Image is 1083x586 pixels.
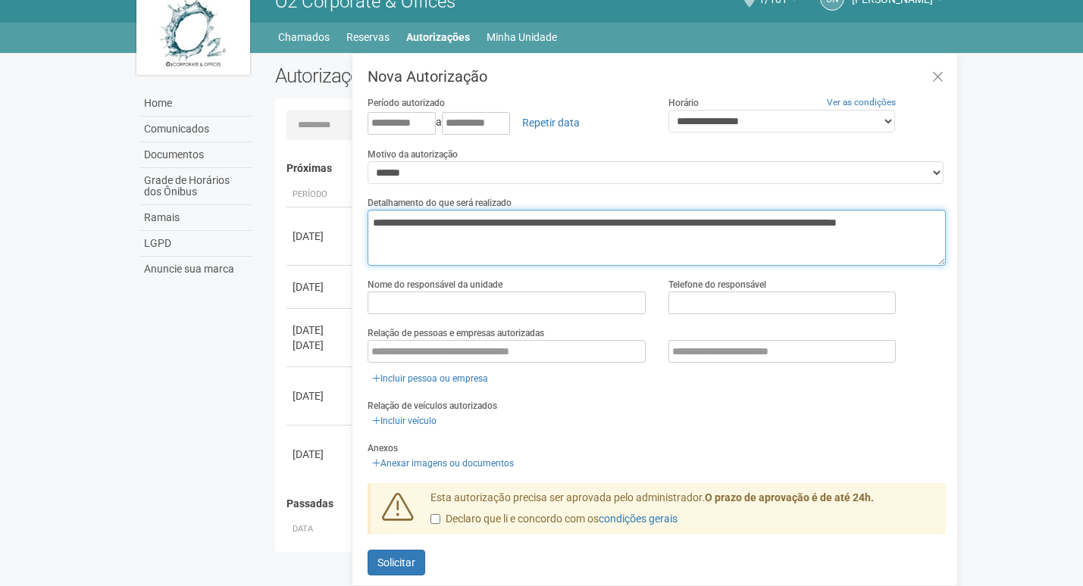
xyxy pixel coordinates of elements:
[377,556,415,569] span: Solicitar
[293,388,349,404] div: [DATE]
[286,163,936,174] h4: Próximas
[368,550,425,575] button: Solicitar
[368,110,646,136] div: a
[827,97,896,108] a: Ver as condições
[286,498,936,510] h4: Passadas
[140,205,252,231] a: Ramais
[293,323,349,338] div: [DATE]
[368,399,497,413] label: Relação de veículos autorizados
[368,326,544,340] label: Relação de pessoas e empresas autorizadas
[140,117,252,142] a: Comunicados
[140,168,252,205] a: Grade de Horários dos Ônibus
[140,257,252,282] a: Anuncie sua marca
[368,278,502,291] label: Nome do responsável da unidade
[278,26,330,48] a: Chamados
[140,91,252,117] a: Home
[368,370,493,387] a: Incluir pessoa ou empresa
[293,338,349,353] div: [DATE]
[346,26,390,48] a: Reservas
[430,514,440,524] input: Declaro que li e concordo com oscondições gerais
[286,517,355,542] th: Data
[430,512,678,527] label: Declaro que li e concordo com os
[368,96,445,110] label: Período autorizado
[487,26,557,48] a: Minha Unidade
[368,441,398,455] label: Anexos
[368,69,946,84] h3: Nova Autorização
[293,229,349,244] div: [DATE]
[512,110,590,136] a: Repetir data
[419,491,947,535] div: Esta autorização precisa ser aprovada pelo administrador.
[293,279,349,295] div: [DATE]
[599,513,678,525] a: condições gerais
[668,96,699,110] label: Horário
[140,231,252,257] a: LGPD
[140,142,252,168] a: Documentos
[368,196,512,210] label: Detalhamento do que será realizado
[406,26,470,48] a: Autorizações
[286,182,355,207] th: Período
[668,278,766,291] label: Telefone do responsável
[293,447,349,462] div: [DATE]
[275,64,599,87] h2: Autorizações
[368,455,518,472] a: Anexar imagens ou documentos
[368,413,441,429] a: Incluir veículo
[705,491,874,503] strong: O prazo de aprovação é de até 24h.
[368,148,458,161] label: Motivo da autorização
